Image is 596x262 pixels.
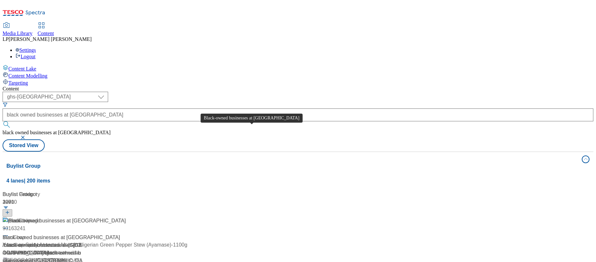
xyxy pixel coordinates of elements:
a: Content [38,23,54,36]
div: YumChop [3,234,25,241]
div: 3251 [3,198,83,206]
button: Stored View [3,139,45,152]
a: Content Lake [3,65,593,72]
svg: Search Filters [3,102,8,107]
div: 10000 [3,198,215,206]
a: Media Library [3,23,33,36]
div: Yumchop Spicy Assorted Meat in Nigerian Green Pepper Stew (Ayamase)-1100g [3,241,187,249]
h4: Buylist Group [6,162,578,170]
a: Logout [15,54,35,59]
span: Content Lake [8,66,36,71]
span: Media Library [3,31,33,36]
input: Search [3,108,593,121]
span: Content [38,31,54,36]
a: Content Modelling [3,72,593,79]
span: [PERSON_NAME] [PERSON_NAME] [9,36,92,42]
a: Settings [15,47,36,53]
button: Buylist Group4 lanes| 200 items [3,152,593,188]
span: black owned businesses at [GEOGRAPHIC_DATA] [3,130,111,135]
a: Targeting [3,79,593,86]
span: 4 lanes | 200 items [6,178,50,183]
span: Content Modelling [8,73,47,79]
div: Buylist Product [3,191,215,198]
span: LP [3,36,9,42]
div: Buylist Category [3,191,83,198]
span: / black-owned-businesses-at-[GEOGRAPHIC_DATA] [3,242,81,256]
div: Content [3,86,593,92]
span: Targeting [8,80,28,86]
div: YumChop [8,217,31,225]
